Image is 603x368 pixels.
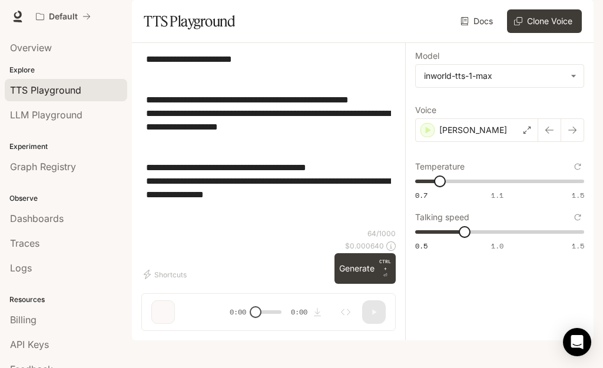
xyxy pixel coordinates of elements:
p: Default [49,12,78,22]
h1: TTS Playground [144,9,235,33]
span: 1.5 [572,241,584,251]
div: inworld-tts-1-max [424,70,565,82]
span: 0.5 [415,241,428,251]
button: GenerateCTRL +⏎ [334,253,396,284]
button: Reset to default [571,211,584,224]
span: 1.0 [491,241,503,251]
span: 1.5 [572,190,584,200]
p: Temperature [415,163,465,171]
p: [PERSON_NAME] [439,124,507,136]
span: 1.1 [491,190,503,200]
div: inworld-tts-1-max [416,65,584,87]
button: All workspaces [31,5,96,28]
p: CTRL + [379,258,391,272]
button: Shortcuts [141,265,191,284]
button: Clone Voice [507,9,582,33]
a: Docs [458,9,498,33]
button: Reset to default [571,160,584,173]
p: Voice [415,106,436,114]
div: Open Intercom Messenger [563,328,591,356]
p: Talking speed [415,213,469,221]
span: 0.7 [415,190,428,200]
p: Model [415,52,439,60]
p: ⏎ [379,258,391,279]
